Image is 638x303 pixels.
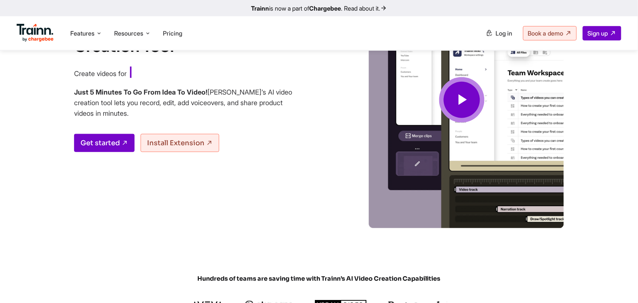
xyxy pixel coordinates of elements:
span: Book a demo [528,30,564,37]
span: Sign up [588,30,608,37]
span: Hundreds of teams are saving time with Trainn’s AI Video Creation Capabilities [138,275,500,283]
a: Sign up [583,26,621,40]
img: Trainn Logo [17,24,54,42]
a: Book a demo [523,26,577,40]
span: Log in [496,30,513,37]
span: Create videos for [74,70,127,78]
span: Resources [114,29,143,37]
b: Just 5 Minutes To Go From Idea To Video! [74,88,208,96]
span: Features [70,29,94,37]
span: Customer Education [130,67,234,79]
iframe: Chat Widget [600,267,638,303]
h4: [PERSON_NAME]’s AI video creation tool lets you record, edit, add voiceovers, and share product v... [74,87,293,119]
a: Get started [74,134,135,152]
b: Trainn [251,5,269,12]
a: Install Extension [141,134,219,152]
b: Chargebee [309,5,341,12]
a: Pricing [163,30,182,37]
a: Log in [482,26,517,40]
